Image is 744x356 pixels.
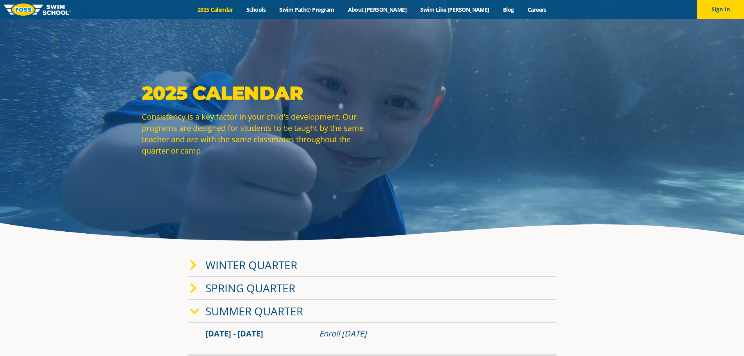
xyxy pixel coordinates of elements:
a: Swim Path® Program [273,6,341,13]
div: Enroll [DATE] [319,328,539,339]
a: Spring Quarter [205,281,295,295]
a: Blog [496,6,521,13]
a: 2025 Calendar [191,6,240,13]
a: Careers [521,6,553,13]
span: [DATE] - [DATE] [205,328,263,339]
a: Winter Quarter [205,258,297,272]
a: Summer Quarter [205,304,303,318]
a: About [PERSON_NAME] [341,6,414,13]
a: Swim Like [PERSON_NAME] [414,6,496,13]
img: FOSS Swim School Logo [4,4,71,16]
strong: 2025 Calendar [142,82,303,104]
p: Consistency is a key factor in your child's development. Our programs are designed for students t... [142,111,368,156]
a: Schools [240,6,273,13]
